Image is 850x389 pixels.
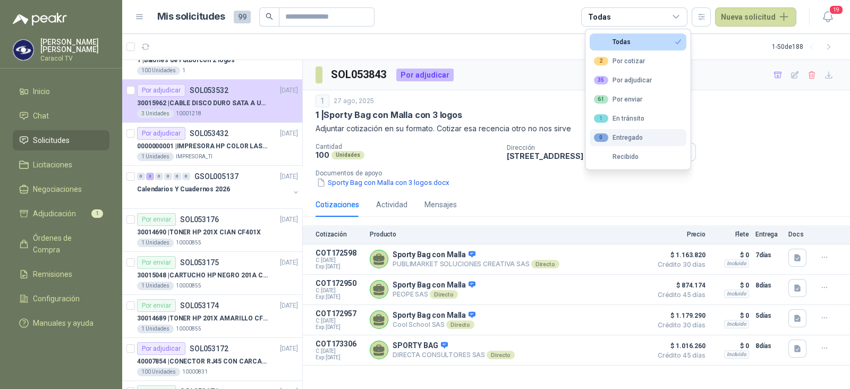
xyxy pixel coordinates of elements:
p: $ 0 [712,340,749,352]
p: COT172957 [316,309,363,318]
div: Por adjudicar [137,127,185,140]
div: En tránsito [594,114,644,123]
span: Configuración [33,293,80,305]
div: 61 [594,95,608,104]
span: 99 [234,11,251,23]
p: [PERSON_NAME] [PERSON_NAME] [40,38,109,53]
span: $ 1.163.820 [652,249,705,261]
div: 1 Unidades [137,239,174,247]
button: Sporty Bag con Malla con 3 logos.docx [316,177,450,188]
p: [STREET_ADDRESS] Bogotá D.C. , Bogotá D.C. [507,151,674,160]
div: Incluido [724,320,749,328]
p: 40007854 | CONECTOR RJ45 CON CARCASA CAT 5E [137,357,269,367]
p: SOL053174 [180,302,219,309]
p: [DATE] [280,86,298,96]
span: Exp: [DATE] [316,294,363,300]
div: 1 [594,114,608,123]
p: SOL053172 [190,345,228,352]
p: Dirección [507,144,674,151]
a: Solicitudes [13,130,109,150]
p: Cool School SAS [393,320,475,329]
span: Crédito 45 días [652,352,705,359]
span: $ 1.016.260 [652,340,705,352]
div: Por adjudicar [594,76,652,84]
div: Por enviar [137,256,176,269]
span: Crédito 45 días [652,292,705,298]
div: Todas [588,11,610,23]
span: Inicio [33,86,50,97]
p: PEOPE SAS [393,290,475,299]
a: Por enviarSOL053174[DATE] 30014689 |TONER HP 201X AMARILLO CF402X1 Unidades10000855 [122,295,302,338]
span: Manuales y ayuda [33,317,93,329]
span: Exp: [DATE] [316,324,363,331]
span: Crédito 30 días [652,322,705,328]
a: Negociaciones [13,179,109,199]
div: 35 [594,76,608,84]
a: Licitaciones [13,155,109,175]
a: Por enviarSOL053175[DATE] 30015048 |CARTUCHO HP NEGRO 201A CF400X1 Unidades10000855 [122,252,302,295]
p: Docs [788,231,810,238]
div: 0 [173,173,181,180]
span: C: [DATE] [316,318,363,324]
a: Adjudicación1 [13,204,109,224]
p: [DATE] [280,344,298,354]
p: 30015048 | CARTUCHO HP NEGRO 201A CF400X [137,270,269,281]
p: 8 días [755,340,782,352]
p: 10001218 [176,109,201,118]
div: Directo [531,260,559,268]
div: 1 Unidades [137,282,174,290]
p: Producto [370,231,646,238]
a: Por adjudicarSOL053172[DATE] 40007854 |CONECTOR RJ45 CON CARCASA CAT 5E100 Unidades10000831 [122,338,302,381]
p: Sporty Bag con Malla [393,250,559,260]
a: Por adjudicarSOL053432[DATE] 0000000001 |IMPRESORA HP COLOR LASERJET MANAGED E45028DN1 UnidadesIM... [122,123,302,166]
div: 3 Unidades [137,109,174,118]
p: 100 [316,150,329,159]
img: Company Logo [13,40,33,60]
p: 0000000001 | IMPRESORA HP COLOR LASERJET MANAGED E45028DN [137,141,269,151]
p: 30015962 | CABLE DISCO DURO SATA A USB 3.0 GENERICO [137,98,269,108]
div: 0 [137,173,145,180]
a: Inicio [13,81,109,102]
div: 0 [594,133,608,142]
div: Incluido [724,259,749,268]
span: Negociaciones [33,183,82,195]
a: Configuración [13,289,109,309]
button: Nueva solicitud [715,7,796,27]
div: Por adjudicar [137,84,185,97]
a: Remisiones [13,264,109,284]
div: Directo [446,320,474,329]
div: 1 Unidades [137,153,174,161]
span: 19 [829,5,844,15]
span: $ 874.174 [652,279,705,292]
div: Por cotizar [594,57,645,65]
p: 10000855 [176,239,201,247]
p: 1 | Balones de Futbol con 2 logos [137,55,235,65]
p: [DATE] [280,172,298,182]
p: 10000855 [176,325,201,333]
p: 1 | Sporty Bag con Malla con 3 logos [316,109,462,121]
p: [DATE] [280,215,298,225]
a: Manuales y ayuda [13,313,109,333]
div: 1 - 50 de 188 [772,38,837,55]
p: SOL053532 [190,87,228,94]
img: Logo peakr [13,13,67,26]
div: Por adjudicar [396,69,454,81]
p: 7 días [755,249,782,261]
span: Adjudicación [33,208,76,219]
button: 0Entregado [590,129,686,146]
div: Incluido [724,290,749,298]
p: [DATE] [280,301,298,311]
div: Por enviar [594,95,642,104]
p: IMPRESORA_TI [176,153,212,161]
p: 10000855 [176,282,201,290]
button: 1En tránsito [590,110,686,127]
div: 1 [316,95,329,107]
span: Exp: [DATE] [316,354,363,361]
button: Todas [590,33,686,50]
span: search [266,13,273,20]
h3: SOL053843 [331,66,388,83]
h1: Mis solicitudes [157,9,225,24]
a: Órdenes de Compra [13,228,109,260]
p: COT172950 [316,279,363,287]
span: Licitaciones [33,159,72,171]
